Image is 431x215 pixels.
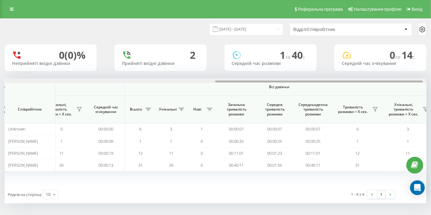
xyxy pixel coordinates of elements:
span: Загальна тривалість розмови [222,102,251,117]
td: 00:00:07 [256,123,294,135]
span: 26 [169,162,173,168]
span: 0 [201,150,203,156]
td: 00:00:25 [217,135,256,147]
div: Open Intercom Messenger [410,180,425,195]
span: Реферальна програма [298,7,343,12]
td: 00:01:23 [256,147,294,159]
span: 0 [201,162,203,168]
span: [PERSON_NAME] [8,150,38,156]
td: 00:11:01 [217,147,256,159]
span: 0 [201,138,203,144]
td: 00:00:07 [217,123,256,135]
span: Унікальні [159,107,177,112]
span: Всього [128,107,144,112]
td: 00:11:01 [294,147,332,159]
span: Унікальні, тривалість розмови > Х сек. [39,102,75,117]
span: Унікальні, тривалість розмови > Х сек. [386,102,421,117]
td: 00:00:25 [294,135,332,147]
span: Середня тривалість розмови [260,102,289,117]
span: Середній час очікування [91,105,120,114]
div: Середній час очікування [342,61,419,66]
span: Налаштування профілю [354,7,402,12]
span: 6 [140,126,142,132]
div: 1 - 4 з 4 [351,191,364,197]
td: 00:00:09 [87,135,125,147]
span: Всі дзвінки [143,85,415,89]
span: 0 [390,48,402,62]
span: 14 [402,48,415,62]
div: Прийняті вхідні дзвінки [122,61,199,66]
div: Відділ/Співробітник [293,27,367,32]
span: 6 [356,126,359,132]
span: 1 [201,126,203,132]
div: 2 [190,49,195,61]
span: 3 [170,126,172,132]
div: Неприйняті вхідні дзвінки [12,61,89,66]
span: хв [286,54,292,60]
div: 10 [46,191,51,198]
span: c [303,54,306,60]
span: 31 [356,162,360,168]
span: 1 [170,138,172,144]
span: 1 [140,138,142,144]
span: Рядків на сторінці [8,192,41,197]
span: 1 [356,138,359,144]
span: Unknown [8,126,25,132]
span: хв [395,54,402,60]
span: [PERSON_NAME] [8,162,38,168]
td: 00:00:00 [87,123,125,135]
span: [PERSON_NAME] [8,138,38,144]
td: 00:40:11 [294,159,332,171]
span: Тривалість розмови > Х сек. [335,105,371,114]
div: Середній час розмови [232,61,309,66]
span: Співробітник [10,107,50,112]
span: 12 [138,150,143,156]
span: 12 [356,150,360,156]
span: 11 [169,150,173,156]
div: 0 (0)% [59,49,86,61]
td: 00:01:55 [256,159,294,171]
span: 40 [292,48,306,62]
td: 00:00:19 [87,147,125,159]
span: Нові [190,107,205,112]
span: 1 [60,138,63,144]
span: 1 [280,48,292,62]
span: 26 [60,162,64,168]
td: 00:00:07 [294,123,332,135]
a: 1 [377,190,386,199]
span: c [413,54,415,60]
span: 11 [406,150,410,156]
span: Вихід [412,7,423,12]
span: Середньоденна тривалість розмови [298,102,328,117]
span: 26 [406,162,410,168]
td: 00:00:13 [87,159,125,171]
td: 00:00:25 [256,135,294,147]
span: 3 [407,126,409,132]
span: 1 [407,138,409,144]
span: 11 [60,150,64,156]
span: 0 [60,126,63,132]
span: 31 [138,162,143,168]
td: 00:40:11 [217,159,256,171]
